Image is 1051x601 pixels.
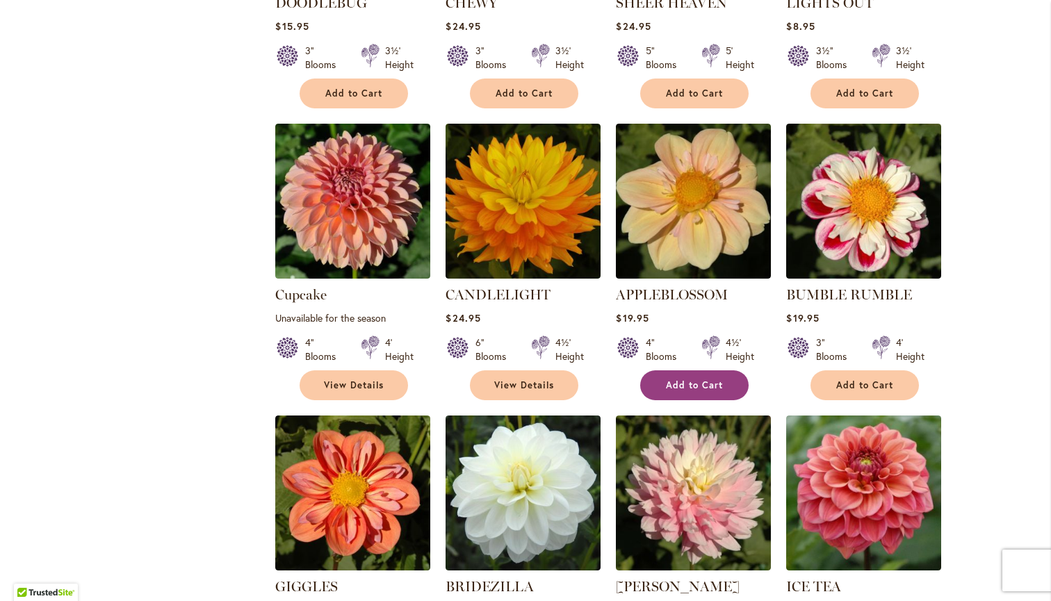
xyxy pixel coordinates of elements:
[275,560,430,573] a: GIGGLES
[494,379,554,391] span: View Details
[640,370,749,400] button: Add to Cart
[786,578,841,595] a: ICE TEA
[786,560,941,573] a: ICE TEA
[555,44,584,72] div: 3½' Height
[555,336,584,363] div: 4½' Height
[446,578,534,595] a: BRIDEZILLA
[810,79,919,108] button: Add to Cart
[616,268,771,281] a: APPLEBLOSSOM
[786,19,815,33] span: $8.95
[446,286,551,303] a: CANDLELIGHT
[300,79,408,108] button: Add to Cart
[305,44,344,72] div: 3" Blooms
[446,560,601,573] a: BRIDEZILLA
[475,44,514,72] div: 3" Blooms
[496,88,553,99] span: Add to Cart
[616,415,771,570] img: CHILSON'S PRIDE
[786,415,941,570] img: ICE TEA
[616,286,728,303] a: APPLEBLOSSOM
[275,19,309,33] span: $15.95
[640,79,749,108] button: Add to Cart
[446,415,601,570] img: BRIDEZILLA
[275,124,430,279] img: Cupcake
[385,44,414,72] div: 3½' Height
[666,379,723,391] span: Add to Cart
[646,336,685,363] div: 4" Blooms
[786,124,941,279] img: BUMBLE RUMBLE
[726,44,754,72] div: 5' Height
[305,336,344,363] div: 4" Blooms
[836,379,893,391] span: Add to Cart
[446,268,601,281] a: CANDLELIGHT
[616,560,771,573] a: CHILSON'S PRIDE
[646,44,685,72] div: 5" Blooms
[896,336,924,363] div: 4' Height
[300,370,408,400] a: View Details
[275,311,430,324] p: Unavailable for the season
[475,336,514,363] div: 6" Blooms
[786,286,912,303] a: BUMBLE RUMBLE
[275,415,430,570] img: GIGGLES
[810,370,919,400] button: Add to Cart
[836,88,893,99] span: Add to Cart
[666,88,723,99] span: Add to Cart
[470,79,578,108] button: Add to Cart
[275,578,338,595] a: GIGGLES
[275,268,430,281] a: Cupcake
[446,19,480,33] span: $24.95
[816,336,855,363] div: 3" Blooms
[446,311,480,324] span: $24.95
[786,311,819,324] span: $19.95
[816,44,855,72] div: 3½" Blooms
[616,19,651,33] span: $24.95
[616,311,649,324] span: $19.95
[325,88,382,99] span: Add to Cart
[470,370,578,400] a: View Details
[616,124,771,279] img: APPLEBLOSSOM
[275,286,327,303] a: Cupcake
[446,124,601,279] img: CANDLELIGHT
[726,336,754,363] div: 4½' Height
[324,379,384,391] span: View Details
[385,336,414,363] div: 4' Height
[896,44,924,72] div: 3½' Height
[786,268,941,281] a: BUMBLE RUMBLE
[10,552,49,591] iframe: Launch Accessibility Center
